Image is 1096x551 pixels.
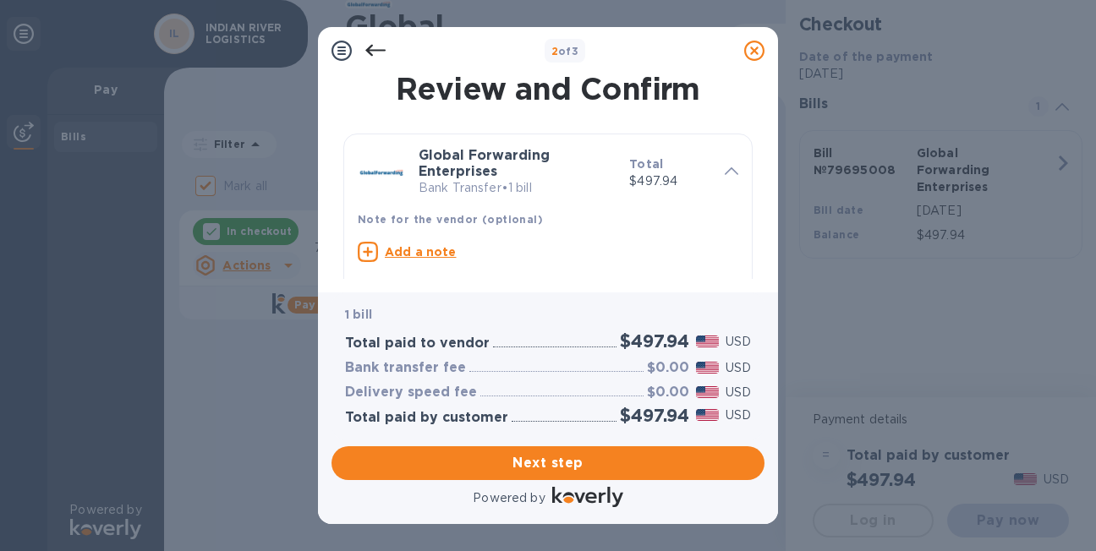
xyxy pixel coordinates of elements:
img: USD [696,409,719,421]
p: USD [726,359,751,377]
h3: $0.00 [647,360,689,376]
h2: $497.94 [620,405,689,426]
div: Global Forwarding EnterprisesBank Transfer•1 billTotal$497.94Note for the vendor (optional)Add a ... [358,148,738,293]
p: This note will be shared with your vendor via email [358,275,738,293]
b: Total [629,157,663,171]
b: of 3 [551,45,579,57]
p: Powered by [473,489,545,507]
h2: $497.94 [620,330,689,352]
b: Note for the vendor (optional) [358,213,543,226]
b: Global Forwarding Enterprises [419,147,550,179]
p: USD [726,333,751,351]
img: Logo [552,487,623,507]
h3: Total paid by customer [345,410,508,426]
h3: $0.00 [647,385,689,401]
h3: Delivery speed fee [345,385,477,401]
h3: Total paid to vendor [345,336,490,352]
button: Next step [332,446,764,480]
img: USD [696,386,719,398]
h1: Review and Confirm [340,71,756,106]
u: Add a note [385,245,457,259]
p: USD [726,406,751,424]
span: 2 [551,45,558,57]
b: 1 bill [345,308,372,321]
span: Next step [345,453,751,473]
h3: Bank transfer fee [345,360,466,376]
p: $497.94 [629,172,711,190]
img: USD [696,362,719,374]
p: Bank Transfer • 1 bill [419,179,616,197]
img: USD [696,336,719,347]
p: USD [726,384,751,401]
